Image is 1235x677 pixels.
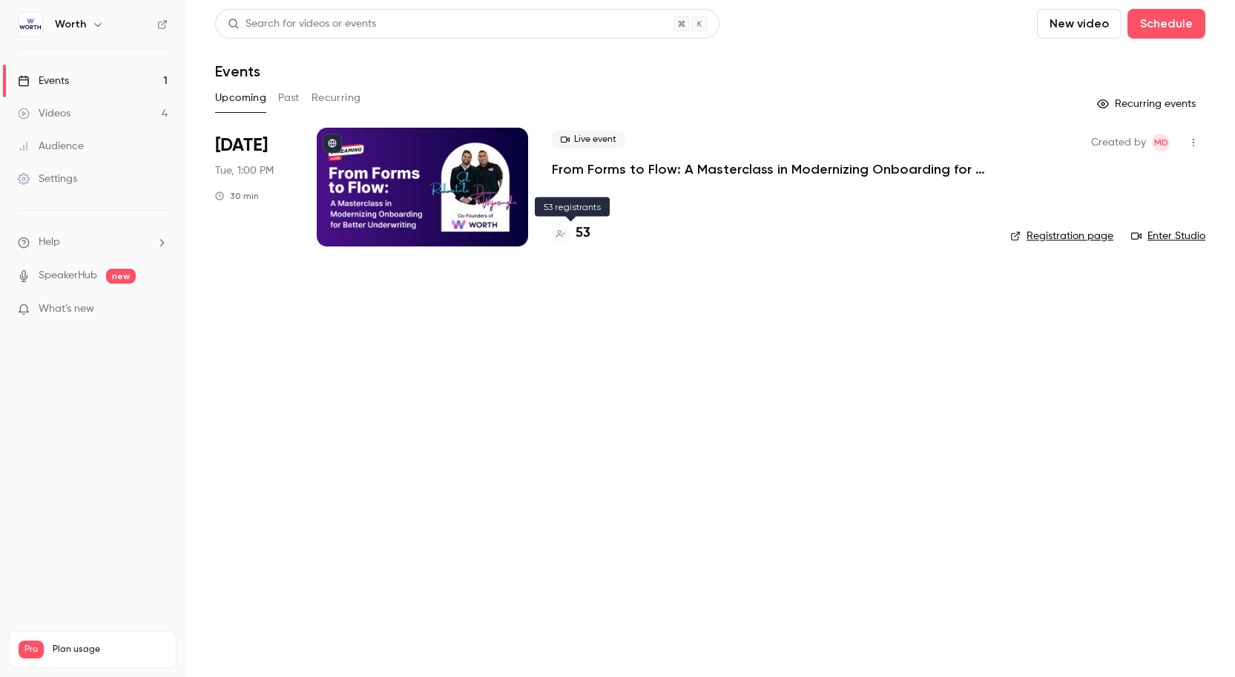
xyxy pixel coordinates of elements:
[106,269,136,284] span: new
[39,268,97,284] a: SpeakerHub
[39,235,60,250] span: Help
[215,163,274,178] span: Tue, 1:00 PM
[1037,9,1122,39] button: New video
[53,644,167,655] span: Plan usage
[1091,134,1146,151] span: Created by
[1127,9,1205,39] button: Schedule
[39,301,94,317] span: What's new
[215,128,293,246] div: Sep 23 Tue, 1:00 PM (America/New York)
[228,16,376,32] div: Search for videos or events
[552,131,625,148] span: Live event
[18,106,70,121] div: Videos
[312,86,361,110] button: Recurring
[18,139,84,154] div: Audience
[552,160,987,178] a: From Forms to Flow: A Masterclass in Modernizing Onboarding for Better Underwriting
[55,17,86,32] h6: Worth
[18,73,69,88] div: Events
[19,641,44,658] span: Pro
[18,171,77,186] div: Settings
[215,134,268,157] span: [DATE]
[576,223,590,243] h4: 53
[19,13,42,36] img: Worth
[552,223,590,243] a: 53
[18,235,168,250] li: help-dropdown-opener
[1131,229,1205,243] a: Enter Studio
[215,86,266,110] button: Upcoming
[1154,134,1168,151] span: MD
[215,62,260,80] h1: Events
[278,86,300,110] button: Past
[150,303,168,316] iframe: Noticeable Trigger
[1090,92,1205,116] button: Recurring events
[1152,134,1170,151] span: Marilena De Niear
[215,190,259,202] div: 30 min
[1010,229,1113,243] a: Registration page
